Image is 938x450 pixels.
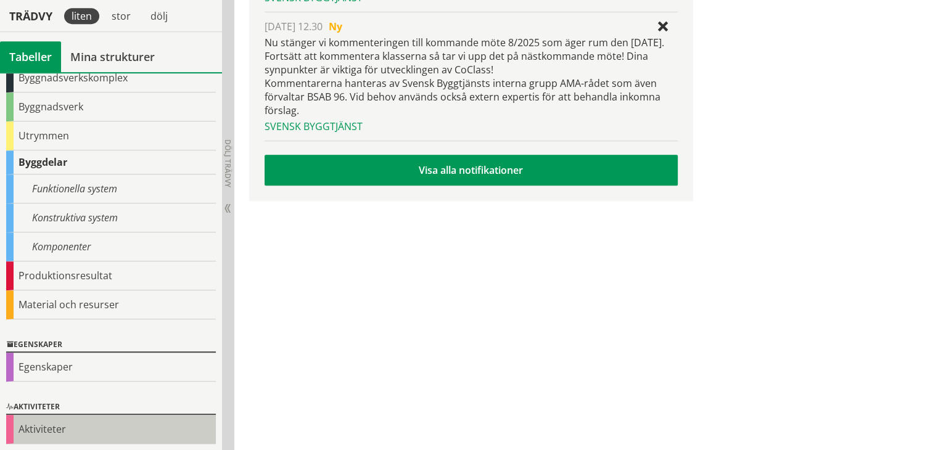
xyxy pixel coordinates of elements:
[6,290,216,319] div: Material och resurser
[6,203,216,232] div: Konstruktiva system
[143,8,175,24] div: dölj
[61,41,164,72] a: Mina strukturer
[6,92,216,121] div: Byggnadsverk
[265,20,323,33] span: [DATE] 12.30
[6,338,216,353] div: Egenskaper
[6,232,216,261] div: Komponenter
[329,20,342,33] span: Ny
[265,36,678,117] div: Nu stänger vi kommenteringen till kommande möte 8/2025 som äger rum den [DATE]. Fortsätt att komm...
[6,353,216,382] div: Egenskaper
[265,155,678,186] a: Visa alla notifikationer
[6,63,216,92] div: Byggnadsverkskomplex
[6,400,216,415] div: Aktiviteter
[6,174,216,203] div: Funktionella system
[265,120,678,133] div: Svensk Byggtjänst
[6,121,216,150] div: Utrymmen
[6,415,216,444] div: Aktiviteter
[6,261,216,290] div: Produktionsresultat
[223,139,233,187] span: Dölj trädvy
[2,9,59,23] div: Trädvy
[6,150,216,174] div: Byggdelar
[104,8,138,24] div: stor
[64,8,99,24] div: liten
